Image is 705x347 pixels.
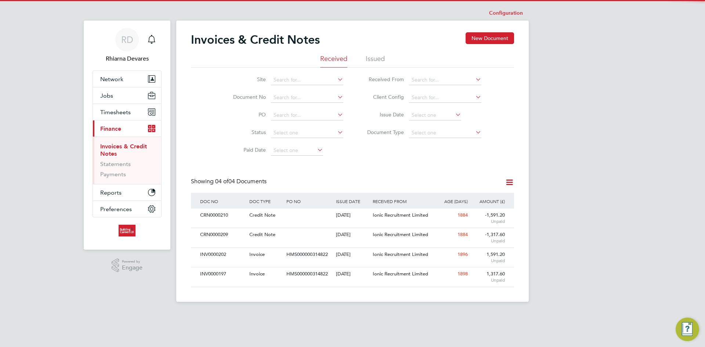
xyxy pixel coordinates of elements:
[470,209,507,228] div: -1,591.20
[470,248,507,267] div: 1,591.20
[224,147,266,153] label: Paid Date
[362,94,404,100] label: Client Config
[286,271,328,277] span: HMS000000314822
[366,54,385,68] li: Issued
[100,171,126,178] a: Payments
[249,212,275,218] span: Credit Note
[470,267,507,286] div: 1,317.60
[93,225,162,236] a: Go to home page
[215,178,228,185] span: 04 of
[100,160,131,167] a: Statements
[271,128,343,138] input: Select one
[100,92,113,99] span: Jobs
[334,209,371,222] div: [DATE]
[100,76,123,83] span: Network
[334,193,371,210] div: ISSUE DATE
[224,111,266,118] label: PO
[271,145,323,156] input: Select one
[458,271,468,277] span: 1898
[100,143,147,157] a: Invoices & Credit Notes
[247,193,285,210] div: DOC TYPE
[191,32,320,47] h2: Invoices & Credit Notes
[93,87,161,104] button: Jobs
[466,32,514,44] button: New Document
[100,206,132,213] span: Preferences
[371,193,433,210] div: RECEIVED FROM
[470,193,507,210] div: AMOUNT (£)
[93,184,161,200] button: Reports
[373,271,428,277] span: Ionic Recruitment Limited
[224,94,266,100] label: Document No
[458,231,468,238] span: 1884
[409,93,481,103] input: Search for...
[285,193,334,210] div: PO NO
[334,248,371,261] div: [DATE]
[121,35,133,44] span: RD
[458,251,468,257] span: 1896
[334,228,371,242] div: [DATE]
[93,104,161,120] button: Timesheets
[198,209,247,222] div: CRN0000210
[249,271,265,277] span: Invoice
[122,265,142,271] span: Engage
[122,259,142,265] span: Powered by
[471,218,505,224] span: Unpaid
[334,267,371,281] div: [DATE]
[100,125,121,132] span: Finance
[93,201,161,217] button: Preferences
[198,267,247,281] div: INV0000197
[320,54,347,68] li: Received
[93,120,161,137] button: Finance
[93,28,162,63] a: RDRhiarna Devares
[224,129,266,135] label: Status
[433,193,470,210] div: AGE (DAYS)
[409,128,481,138] input: Select one
[271,110,343,120] input: Search for...
[471,277,505,283] span: Unpaid
[409,75,481,85] input: Search for...
[458,212,468,218] span: 1884
[215,178,267,185] span: 04 Documents
[84,21,170,250] nav: Main navigation
[362,76,404,83] label: Received From
[93,54,162,63] span: Rhiarna Devares
[191,178,268,185] div: Showing
[373,251,428,257] span: Ionic Recruitment Limited
[119,225,135,236] img: buildingcareersuk-logo-retina.png
[362,129,404,135] label: Document Type
[198,193,247,210] div: DOC NO
[471,258,505,264] span: Unpaid
[93,137,161,184] div: Finance
[271,75,343,85] input: Search for...
[249,251,265,257] span: Invoice
[100,109,131,116] span: Timesheets
[249,231,275,238] span: Credit Note
[286,251,328,257] span: HMS000000314822
[373,212,428,218] span: Ionic Recruitment Limited
[112,259,143,272] a: Powered byEngage
[470,228,507,247] div: -1,317.60
[198,248,247,261] div: INV0000202
[362,111,404,118] label: Issue Date
[271,93,343,103] input: Search for...
[198,228,247,242] div: CRN0000209
[471,238,505,244] span: Unpaid
[100,189,122,196] span: Reports
[489,6,523,21] li: Configuration
[676,318,699,341] button: Engage Resource Center
[373,231,428,238] span: Ionic Recruitment Limited
[409,110,461,120] input: Select one
[93,71,161,87] button: Network
[224,76,266,83] label: Site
